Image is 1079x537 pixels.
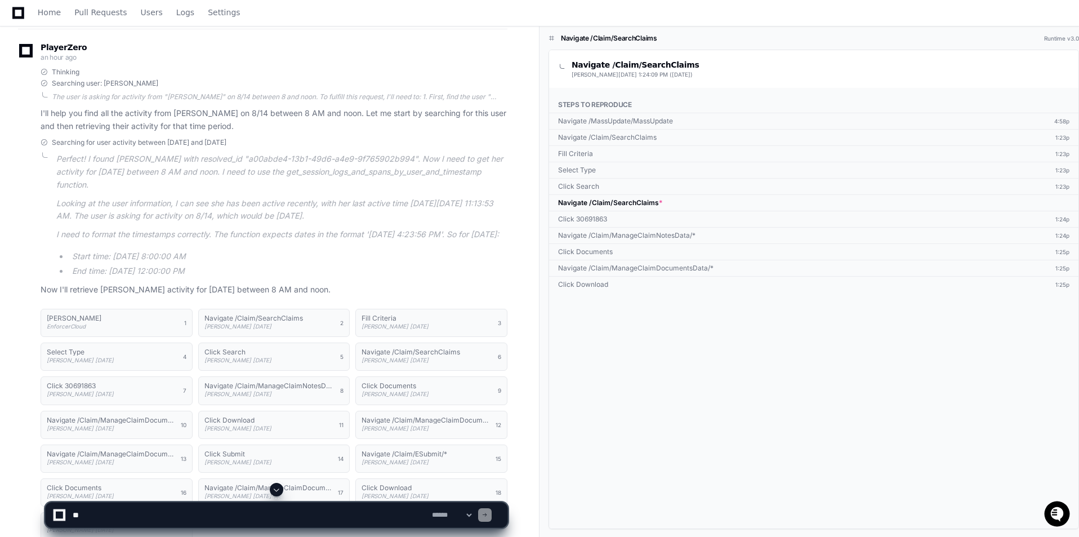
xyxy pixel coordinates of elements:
span: [PERSON_NAME] [DATE] [47,390,114,397]
div: 1:25p [1055,264,1069,273]
div: Start new chat [38,84,185,95]
h1: Navigate /Claim/ManageClaimNotesData/* [204,383,335,389]
span: [PERSON_NAME] [DATE] [362,390,429,397]
span: [PERSON_NAME] [DATE] [47,425,114,432]
a: Navigate /Claim/ManageClaimDocumentsData/*1:25p [549,260,1078,276]
div: Runtime v3.0 [1044,34,1079,43]
button: Navigate /Claim/ManageClaimDocumentsData/* (Download)[PERSON_NAME] [DATE]12 [355,411,507,439]
span: [PERSON_NAME] [DATE] [204,323,271,330]
span: Pylon [112,118,136,127]
button: Navigate /Claim/ManageClaimDocumentsData/*[PERSON_NAME] [DATE]10 [41,411,193,439]
div: Click Documents [558,247,613,256]
div: Navigate /Claim/SearchClaims [558,133,657,142]
span: [PERSON_NAME] [DATE] [362,357,429,363]
span: Home [38,9,61,16]
button: Navigate /Claim/ManageClaimNotesData/*[PERSON_NAME] [DATE]8 [198,376,350,405]
span: 2 [340,318,344,327]
a: Navigate /Claim/SearchClaims1:23p [549,129,1078,145]
a: Select Type1:23p [549,162,1078,178]
span: [PERSON_NAME] [DATE] [47,357,114,363]
h1: Click Documents [362,383,429,389]
span: 9 [498,386,501,395]
span: [PERSON_NAME] [DATE] [204,390,271,397]
button: Navigate /Claim/ManageClaimDocumentsData/*[PERSON_NAME] [DATE]13 [41,445,193,473]
a: Navigate /Claim/ManageClaimNotesData/*1:24p [549,227,1078,243]
button: [PERSON_NAME]EnforcerCloud1 [41,309,193,337]
li: Start time: [DATE] 8:00:00 AM [69,250,507,263]
a: Click Documents1:25p [549,243,1078,260]
span: an hour ago [41,53,77,61]
div: 1:25p [1055,280,1069,289]
a: Click 306918631:24p [549,211,1078,227]
h1: Navigate /Claim/SearchClaims [204,315,303,322]
p: Now I'll retrieve [PERSON_NAME] activity for [DATE] between 8 AM and noon. [41,283,507,296]
a: Click Search1:23p [549,178,1078,194]
span: PlayerZero [41,44,87,51]
h1: Select Type [47,349,114,356]
p: [DATE] 1:24:09 PM ([DATE]) [572,70,699,79]
li: End time: [DATE] 12:00:00 PM [69,265,507,278]
span: [PERSON_NAME] [DATE] [204,425,271,432]
div: Navigate /Claim/ManageClaimNotesData/* [558,231,695,240]
h1: Click Download [204,417,271,424]
a: Powered byPylon [79,118,136,127]
img: PlayerZero [11,11,34,34]
span: 1 [184,318,186,327]
p: I need to format the timestamps correctly. The function expects dates in the format '[DATE] 4:23:... [56,228,507,241]
div: Click 30691863 [558,215,607,224]
span: Users [141,9,163,16]
span: [PERSON_NAME] [DATE] [204,357,271,363]
span: Pull Requests [74,9,127,16]
span: 6 [498,352,501,361]
span: [PERSON_NAME] [DATE] [204,459,271,465]
a: Navigate /MassUpdate/MassUpdate4:58p [549,113,1078,129]
h1: Navigate /Claim/SearchClaims [561,34,657,43]
h1: Navigate /Claim/SearchClaims [572,59,699,70]
div: 1:25p [1055,247,1069,256]
h1: Click Submit [204,451,271,458]
span: [PERSON_NAME] [DATE] [47,459,114,465]
h1: Navigate /Claim/SearchClaims [362,349,460,356]
span: 13 [181,454,186,463]
span: Searching for user activity between [DATE] and [DATE] [52,138,226,147]
span: Settings [208,9,240,16]
button: Start new chat [191,87,205,101]
p: Looking at the user information, I can see she has been active recently, with her last active tim... [56,197,507,223]
h1: Fill Criteria [362,315,429,322]
span: 15 [496,454,501,463]
div: 1:24p [1055,231,1069,240]
p: Perfect! I found [PERSON_NAME] with resolved_id "a00abde4-13b1-49d6-a4e9-9f765902b994". Now I nee... [56,153,507,191]
a: Click Download1:25p [549,276,1078,292]
p: I'll help you find all the activity from [PERSON_NAME] on 8/14 between 8 AM and noon. Let me star... [41,107,507,133]
span: 14 [338,454,344,463]
div: Navigate /MassUpdate/MassUpdate [558,117,673,126]
div: 1:23p [1055,133,1069,142]
span: 5 [340,352,344,361]
iframe: Open customer support [1043,500,1073,530]
button: Click Documents[PERSON_NAME] [DATE]16 [41,478,193,507]
button: Select Type[PERSON_NAME] [DATE]4 [41,343,193,371]
div: Select Type [558,166,596,175]
span: Logs [176,9,194,16]
button: Click 30691863[PERSON_NAME] [DATE]7 [41,376,193,405]
div: 4:58p [1054,117,1069,126]
span: 8 [340,386,344,395]
button: Fill Criteria[PERSON_NAME] [DATE]3 [355,309,507,337]
h1: Navigate /Claim/ManageClaimDocumentsData/* [47,451,175,458]
button: Click Documents[PERSON_NAME] [DATE]9 [355,376,507,405]
div: Welcome [11,45,205,63]
button: Click Download[PERSON_NAME] [DATE]18 [355,478,507,507]
span: [PERSON_NAME] [DATE] [362,425,429,432]
h1: Navigate /Claim/ManageClaimDocumentsData/* [47,417,175,424]
span: [PERSON_NAME] [DATE] [362,459,429,465]
button: Navigate /Claim/ManageClaimDocumentsData/*[PERSON_NAME] [DATE]17 [198,478,350,507]
div: Navigate /Claim/ManageClaimDocumentsData/* [558,264,714,273]
div: 1:23p [1055,182,1069,191]
div: We're available if you need us! [38,95,142,104]
button: Click Submit[PERSON_NAME] [DATE]14 [198,445,350,473]
a: [PERSON_NAME] [572,71,618,78]
div: The user is asking for activity from "[PERSON_NAME]" on 8/14 between 8 and noon. To fulfill this ... [52,92,507,101]
span: 10 [181,420,186,429]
